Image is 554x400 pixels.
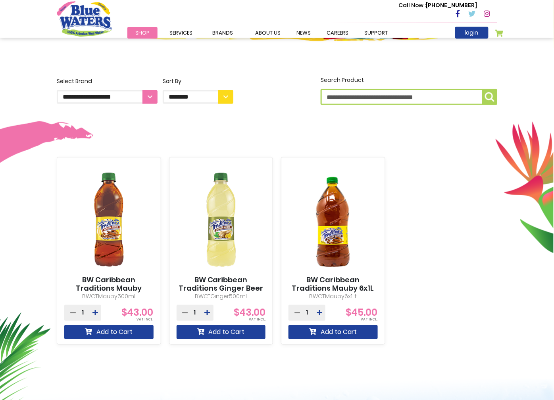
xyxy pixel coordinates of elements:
[122,306,154,319] span: $43.00
[247,27,289,39] a: about us
[64,293,154,301] p: BWCTMauby500ml
[135,29,150,37] span: Shop
[356,27,396,39] a: support
[455,27,489,39] a: login
[321,76,497,105] label: Search Product
[169,29,192,37] span: Services
[57,1,112,36] a: store logo
[398,1,477,10] p: [PHONE_NUMBER]
[234,306,265,319] span: $43.00
[57,77,158,104] label: Select Brand
[177,325,266,339] button: Add to Cart
[177,276,266,302] a: BW Caribbean Traditions Ginger Beer 12x500ml
[163,77,233,85] div: Sort By
[346,306,378,319] span: $45.00
[289,164,378,276] img: BW Caribbean Traditions Mauby 6x1L
[289,27,319,39] a: News
[482,89,497,105] button: Search Product
[485,92,494,102] img: search-icon.png
[163,90,233,104] select: Sort By
[212,29,233,37] span: Brands
[398,1,426,9] span: Call Now :
[289,293,378,301] p: BWCTMauby6x1Lt
[64,164,154,276] img: BW Caribbean Traditions Mauby 12x500ml
[289,276,378,293] a: BW Caribbean Traditions Mauby 6x1L
[64,325,154,339] button: Add to Cart
[64,276,154,302] a: BW Caribbean Traditions Mauby 12x500ml
[177,164,266,276] img: BW Caribbean Traditions Ginger Beer 12x500ml
[321,89,497,105] input: Search Product
[319,27,356,39] a: careers
[289,325,378,339] button: Add to Cart
[177,293,266,301] p: BWCTGinger500ml
[57,90,158,104] select: Select Brand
